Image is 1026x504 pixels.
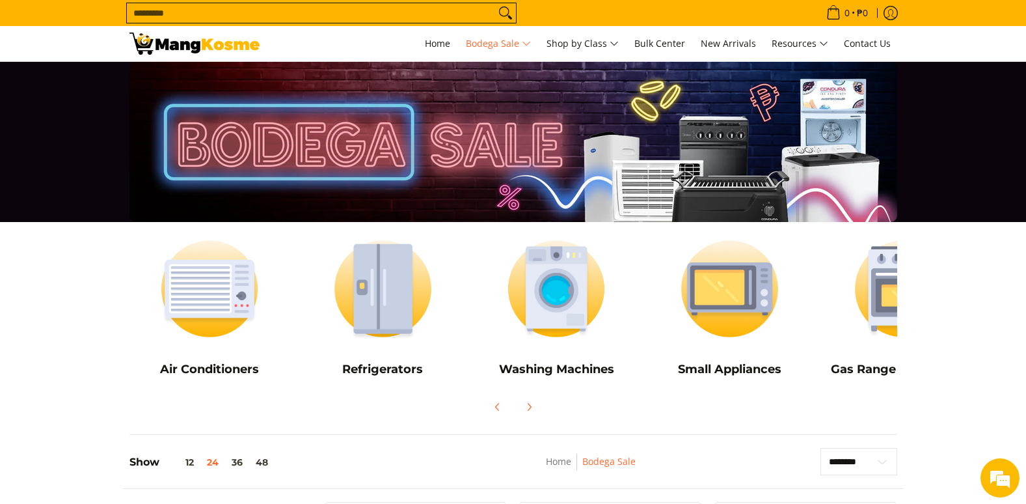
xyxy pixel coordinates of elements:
[582,455,636,468] a: Bodega Sale
[823,229,984,386] a: Cookers Gas Range and Cookers
[495,3,516,23] button: Search
[701,37,756,49] span: New Arrivals
[476,229,637,386] a: Washing Machines Washing Machines
[649,229,810,349] img: Small Appliances
[129,33,260,55] img: Bodega Sale l Mang Kosme: Cost-Efficient &amp; Quality Home Appliances
[844,37,891,49] span: Contact Us
[129,229,290,349] img: Air Conditioners
[129,456,275,469] h5: Show
[628,26,692,61] a: Bulk Center
[843,8,852,18] span: 0
[483,393,512,421] button: Previous
[459,454,723,483] nav: Breadcrumbs
[476,362,637,377] h5: Washing Machines
[515,393,543,421] button: Next
[129,229,290,386] a: Air Conditioners Air Conditioners
[547,36,619,52] span: Shop by Class
[303,229,463,386] a: Refrigerators Refrigerators
[249,457,275,468] button: 48
[694,26,763,61] a: New Arrivals
[159,457,200,468] button: 12
[303,229,463,349] img: Refrigerators
[822,6,872,20] span: •
[823,229,984,349] img: Cookers
[425,37,450,49] span: Home
[418,26,457,61] a: Home
[200,457,225,468] button: 24
[129,362,290,377] h5: Air Conditioners
[303,362,463,377] h5: Refrigerators
[772,36,828,52] span: Resources
[476,229,637,349] img: Washing Machines
[540,26,625,61] a: Shop by Class
[855,8,870,18] span: ₱0
[546,455,571,468] a: Home
[823,362,984,377] h5: Gas Range and Cookers
[765,26,835,61] a: Resources
[634,37,685,49] span: Bulk Center
[273,26,897,61] nav: Main Menu
[837,26,897,61] a: Contact Us
[459,26,537,61] a: Bodega Sale
[649,229,810,386] a: Small Appliances Small Appliances
[649,362,810,377] h5: Small Appliances
[466,36,531,52] span: Bodega Sale
[225,457,249,468] button: 36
